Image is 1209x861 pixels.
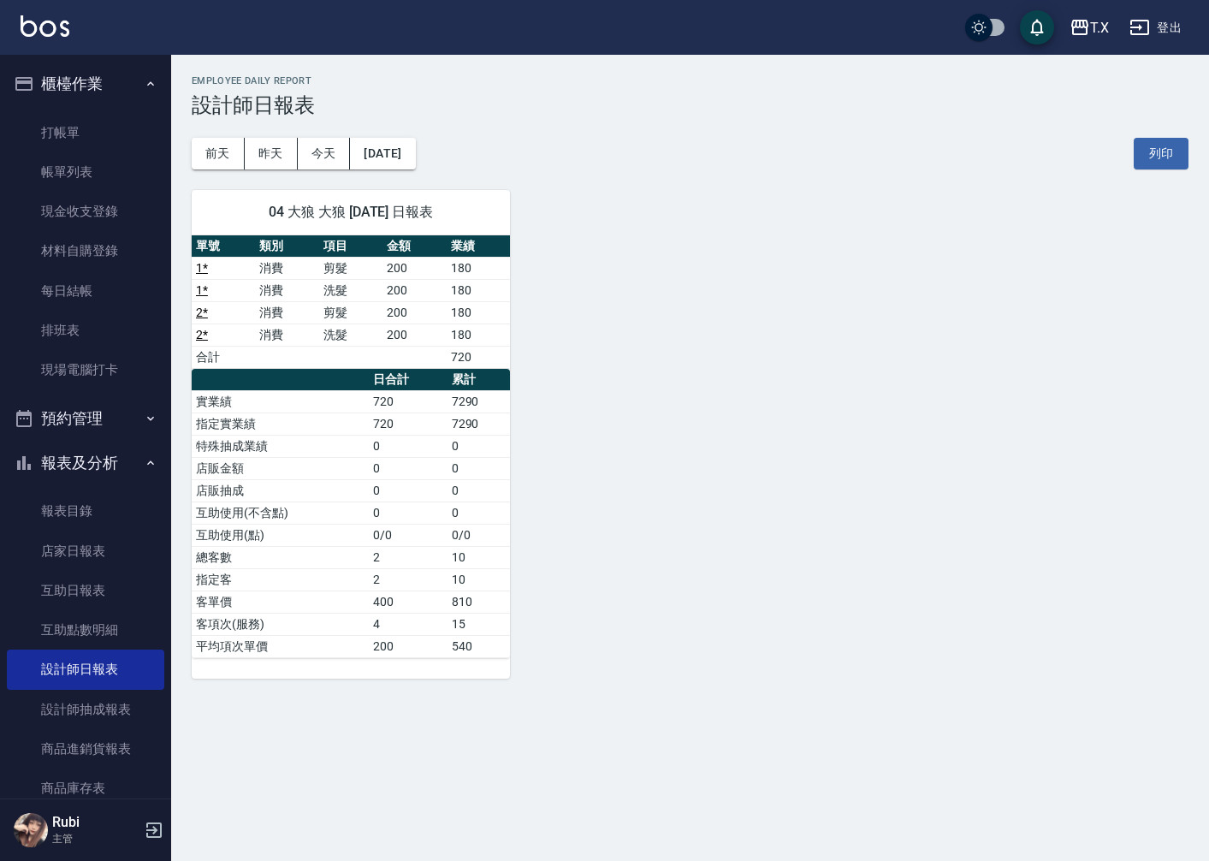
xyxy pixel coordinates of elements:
[382,301,446,324] td: 200
[192,568,369,591] td: 指定客
[192,369,510,658] table: a dense table
[192,479,369,502] td: 店販抽成
[52,831,139,846] p: 主管
[192,390,369,413] td: 實業績
[7,311,164,350] a: 排班表
[447,524,511,546] td: 0/0
[192,235,255,258] th: 單號
[255,257,318,279] td: 消費
[382,235,446,258] th: 金額
[447,635,511,657] td: 540
[1020,10,1054,45] button: save
[369,635,447,657] td: 200
[192,635,369,657] td: 平均項次單價
[1134,138,1188,169] button: 列印
[192,235,510,369] table: a dense table
[447,413,511,435] td: 7290
[369,457,447,479] td: 0
[319,324,382,346] td: 洗髮
[7,350,164,389] a: 現場電腦打卡
[369,546,447,568] td: 2
[14,813,48,847] img: Person
[369,568,447,591] td: 2
[7,690,164,729] a: 設計師抽成報表
[447,546,511,568] td: 10
[255,324,318,346] td: 消費
[350,138,415,169] button: [DATE]
[447,279,511,301] td: 180
[369,435,447,457] td: 0
[192,346,255,368] td: 合計
[7,113,164,152] a: 打帳單
[7,729,164,769] a: 商品進銷貨報表
[255,279,318,301] td: 消費
[192,524,369,546] td: 互助使用(點)
[1123,12,1188,44] button: 登出
[52,814,139,831] h5: Rubi
[447,479,511,502] td: 0
[1090,17,1109,39] div: T.X
[447,369,511,391] th: 累計
[447,235,511,258] th: 業績
[447,502,511,524] td: 0
[319,301,382,324] td: 剪髮
[192,546,369,568] td: 總客數
[369,591,447,613] td: 400
[447,435,511,457] td: 0
[319,279,382,301] td: 洗髮
[21,15,69,37] img: Logo
[7,610,164,650] a: 互助點數明細
[192,138,245,169] button: 前天
[7,491,164,531] a: 報表目錄
[192,613,369,635] td: 客項次(服務)
[447,613,511,635] td: 15
[447,346,511,368] td: 720
[255,235,318,258] th: 類別
[245,138,298,169] button: 昨天
[447,457,511,479] td: 0
[255,301,318,324] td: 消費
[192,591,369,613] td: 客單價
[192,75,1188,86] h2: Employee Daily Report
[369,369,447,391] th: 日合計
[192,93,1188,117] h3: 設計師日報表
[7,62,164,106] button: 櫃檯作業
[7,531,164,571] a: 店家日報表
[382,279,446,301] td: 200
[369,413,447,435] td: 720
[382,324,446,346] td: 200
[447,301,511,324] td: 180
[369,479,447,502] td: 0
[447,390,511,413] td: 7290
[192,435,369,457] td: 特殊抽成業績
[7,769,164,808] a: 商品庫存表
[319,235,382,258] th: 項目
[7,650,164,689] a: 設計師日報表
[369,613,447,635] td: 4
[447,568,511,591] td: 10
[7,396,164,441] button: 預約管理
[7,231,164,270] a: 材料自購登錄
[192,413,369,435] td: 指定實業績
[7,271,164,311] a: 每日結帳
[192,502,369,524] td: 互助使用(不含點)
[7,571,164,610] a: 互助日報表
[212,204,489,221] span: 04 大狼 大狼 [DATE] 日報表
[369,390,447,413] td: 720
[7,441,164,485] button: 報表及分析
[369,524,447,546] td: 0/0
[447,257,511,279] td: 180
[1063,10,1116,45] button: T.X
[319,257,382,279] td: 剪髮
[369,502,447,524] td: 0
[7,152,164,192] a: 帳單列表
[382,257,446,279] td: 200
[7,192,164,231] a: 現金收支登錄
[447,324,511,346] td: 180
[192,457,369,479] td: 店販金額
[447,591,511,613] td: 810
[298,138,351,169] button: 今天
